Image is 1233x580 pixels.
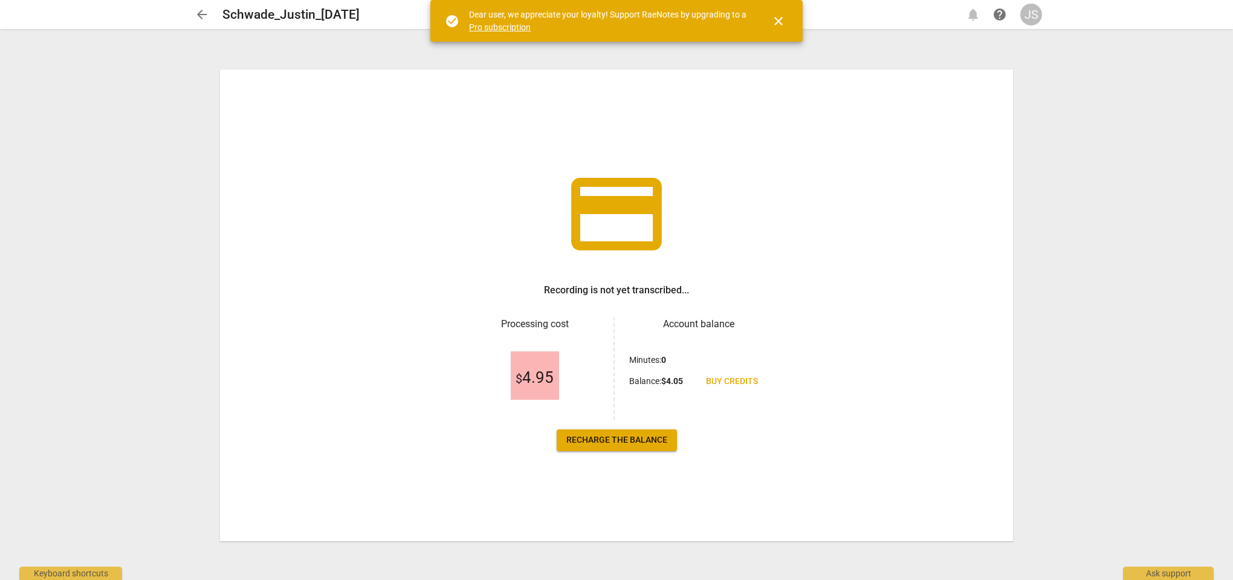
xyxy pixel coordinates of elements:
[661,376,683,386] b: $ 4.05
[566,434,667,446] span: Recharge the balance
[992,7,1007,22] span: help
[562,160,671,269] span: credit_card
[516,371,522,386] span: $
[19,567,122,580] div: Keyboard shortcuts
[1123,567,1214,580] div: Ask support
[469,8,749,33] div: Dear user, we appreciate your loyalty! Support RaeNotes by upgrading to a
[771,14,786,28] span: close
[1020,4,1042,25] button: JS
[222,7,360,22] h2: Schwade_Justin_[DATE]
[445,14,459,28] span: check_circle
[661,355,666,365] b: 0
[469,22,531,32] a: Pro subscription
[629,317,768,331] h3: Account balance
[764,7,793,36] button: Close
[544,283,689,298] h3: Recording is not yet transcribed...
[195,7,209,22] span: arrow_back
[629,354,666,367] p: Minutes :
[629,375,683,388] p: Balance :
[516,369,554,387] span: 4.95
[465,317,604,331] h3: Processing cost
[696,371,768,393] a: Buy credits
[989,4,1011,25] a: Help
[706,376,758,388] span: Buy credits
[557,429,677,451] a: Recharge the balance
